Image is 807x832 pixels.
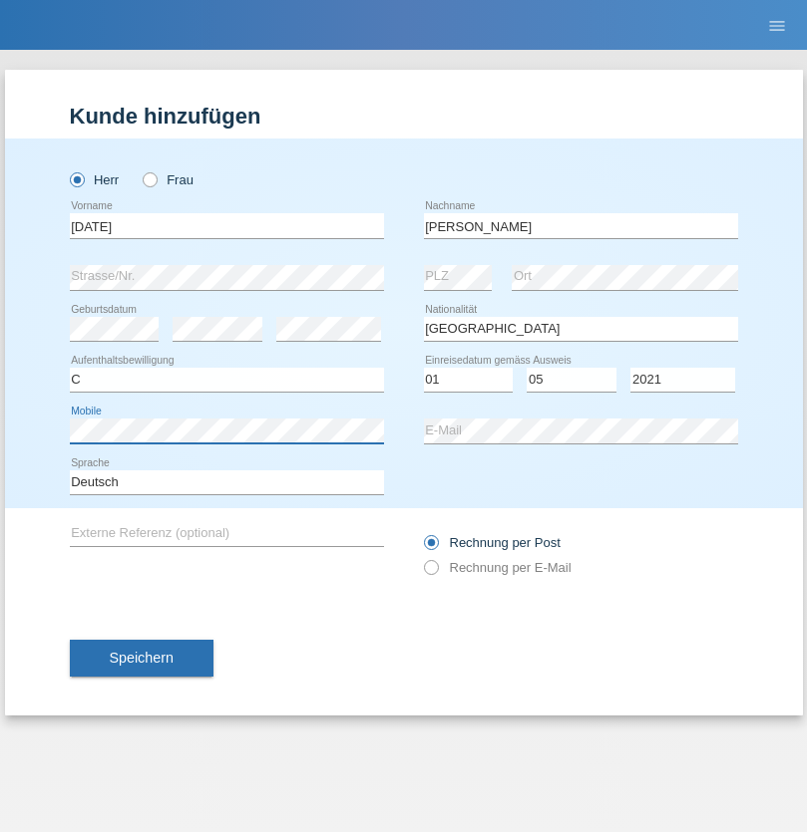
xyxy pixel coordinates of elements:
input: Rechnung per E-Mail [424,560,437,585]
a: menu [757,19,797,31]
span: Speichern [110,650,174,666]
button: Speichern [70,640,213,678]
input: Frau [143,172,156,185]
h1: Kunde hinzufügen [70,104,738,129]
label: Herr [70,172,120,187]
input: Herr [70,172,83,185]
label: Rechnung per E-Mail [424,560,572,575]
label: Frau [143,172,194,187]
input: Rechnung per Post [424,535,437,560]
label: Rechnung per Post [424,535,561,550]
i: menu [767,16,787,36]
